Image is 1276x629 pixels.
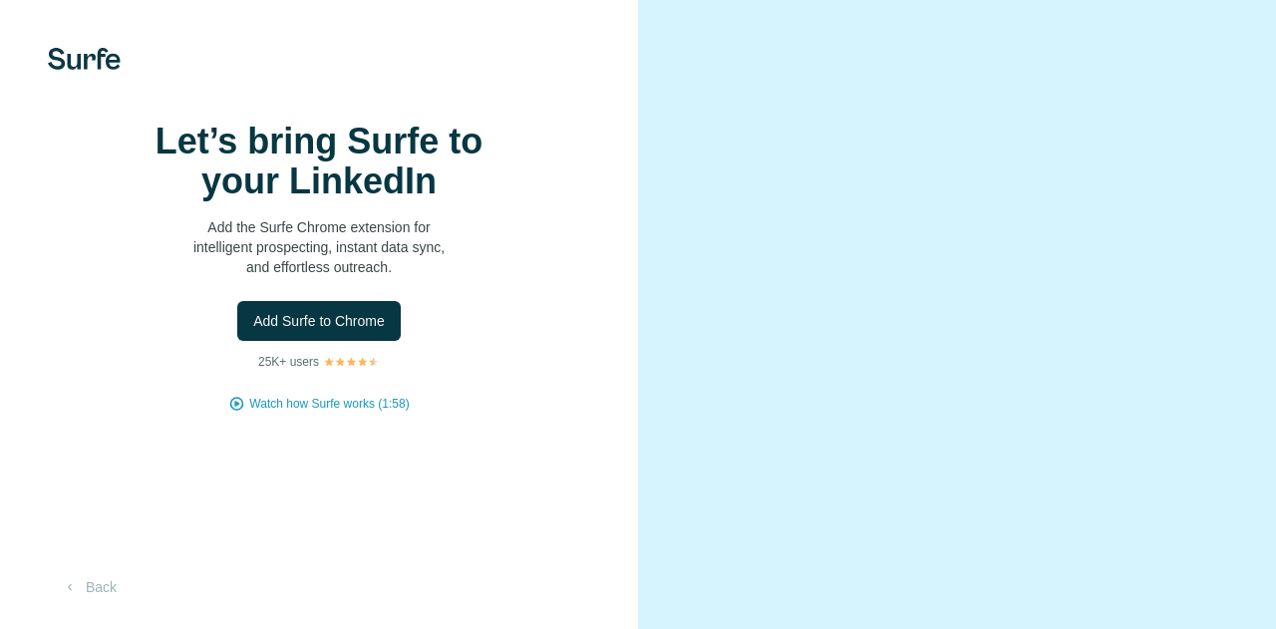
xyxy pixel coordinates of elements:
button: Add Surfe to Chrome [237,301,401,341]
p: 25K+ users [258,353,319,371]
span: Add Surfe to Chrome [253,311,385,331]
button: Back [48,569,131,605]
p: Add the Surfe Chrome extension for intelligent prospecting, instant data sync, and effortless out... [120,217,518,277]
button: Watch how Surfe works (1:58) [249,395,409,413]
h1: Let’s bring Surfe to your LinkedIn [120,122,518,201]
img: Surfe's logo [48,48,121,70]
img: Rating Stars [323,356,380,368]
